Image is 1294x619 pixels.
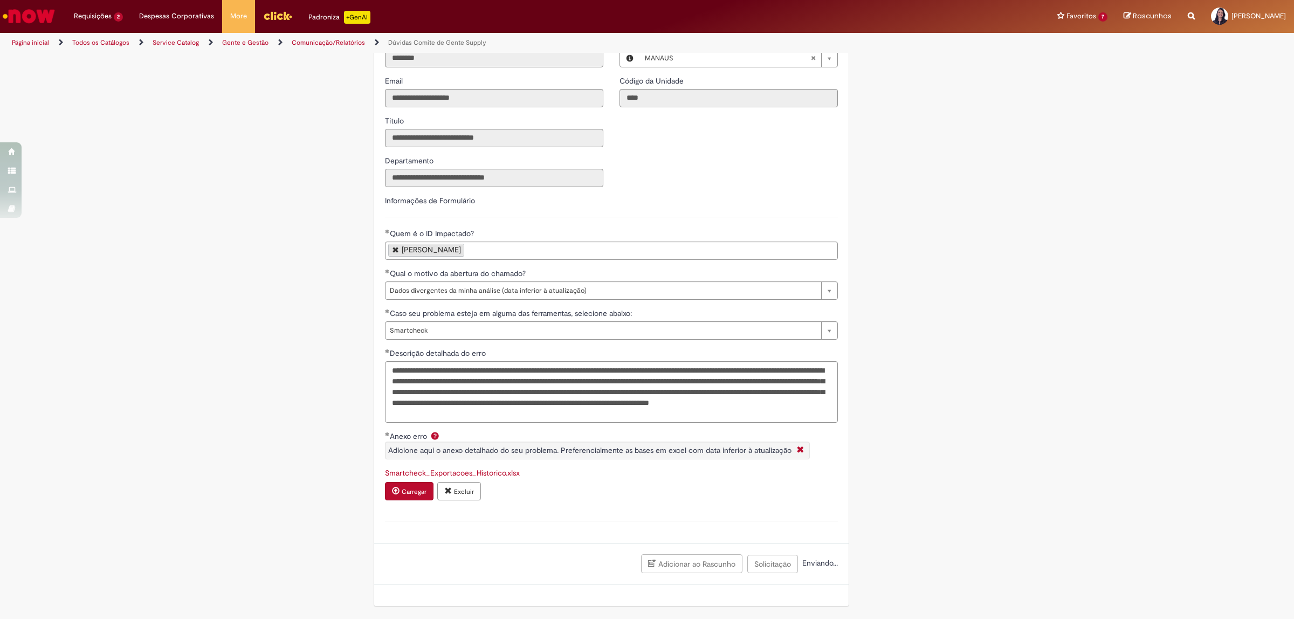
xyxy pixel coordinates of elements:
label: Somente leitura - Código da Unidade [620,75,686,86]
a: Página inicial [12,38,49,47]
span: Obrigatório Preenchido [385,349,390,353]
button: Local, Visualizar este registro MANAUS [620,50,639,67]
abbr: Limpar campo Local [805,50,821,67]
span: 2 [114,12,123,22]
label: Somente leitura - Título [385,115,406,126]
span: Caso seu problema esteja em alguma das ferramentas, selecione abaixo: [390,308,634,318]
a: Gente e Gestão [222,38,269,47]
input: Departamento [385,169,603,187]
a: Download de Smartcheck_Exportacoes_Historico.xlsx [385,468,520,478]
input: Código da Unidade [620,89,838,107]
span: Descrição detalhada do erro [390,348,488,358]
span: Adicione aqui o anexo detalhado do seu problema. Preferencialmente as bases em excel com data inf... [388,445,791,455]
a: Remover Wagner Silva De Lunas de Quem é o ID Impactado? [393,246,399,253]
span: Obrigatório Preenchido [385,269,390,273]
span: Smartcheck [390,322,816,339]
span: Qual o motivo da abertura do chamado? [390,269,528,278]
button: Excluir anexo Smartcheck_Exportacoes_Historico.xlsx [437,482,481,500]
a: Comunicação/Relatórios [292,38,365,47]
span: Quem é o ID Impactado? [390,229,476,238]
span: Requisições [74,11,112,22]
i: Fechar More information Por question_anexo_erro [794,445,807,456]
span: More [230,11,247,22]
span: Obrigatório Preenchido [385,432,390,436]
span: Rascunhos [1133,11,1172,21]
input: Email [385,89,603,107]
span: Ajuda para Anexo erro [429,431,442,440]
div: Padroniza [308,11,370,24]
span: Somente leitura - Email [385,76,405,86]
input: ID [385,49,603,67]
a: MANAUSLimpar campo Local [639,50,837,67]
small: Excluir [454,487,474,496]
span: Anexo erro [390,431,429,441]
small: Carregar [402,487,426,496]
a: Service Catalog [153,38,199,47]
button: Carregar anexo de Anexo erro Required [385,482,433,500]
label: Somente leitura - Email [385,75,405,86]
span: [PERSON_NAME] [1231,11,1286,20]
div: [PERSON_NAME] [402,246,461,253]
span: Somente leitura - Título [385,116,406,126]
a: Rascunhos [1124,11,1172,22]
img: click_logo_yellow_360x200.png [263,8,292,24]
span: Favoritos [1066,11,1096,22]
a: Dúvidas Comite de Gente Supply [388,38,486,47]
a: Todos os Catálogos [72,38,129,47]
textarea: Descrição detalhada do erro [385,361,838,423]
input: Título [385,129,603,147]
span: Obrigatório Preenchido [385,309,390,313]
span: Dados divergentes da minha análise (data inferior à atualização) [390,282,816,299]
span: 7 [1098,12,1107,22]
img: ServiceNow [1,5,57,27]
label: Somente leitura - Departamento [385,155,436,166]
span: Enviando... [800,558,838,568]
label: Informações de Formulário [385,196,475,205]
span: MANAUS [645,50,810,67]
ul: Trilhas de página [8,33,855,53]
span: Somente leitura - Departamento [385,156,436,166]
span: Despesas Corporativas [139,11,214,22]
p: +GenAi [344,11,370,24]
span: Obrigatório Preenchido [385,229,390,233]
span: Somente leitura - Código da Unidade [620,76,686,86]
